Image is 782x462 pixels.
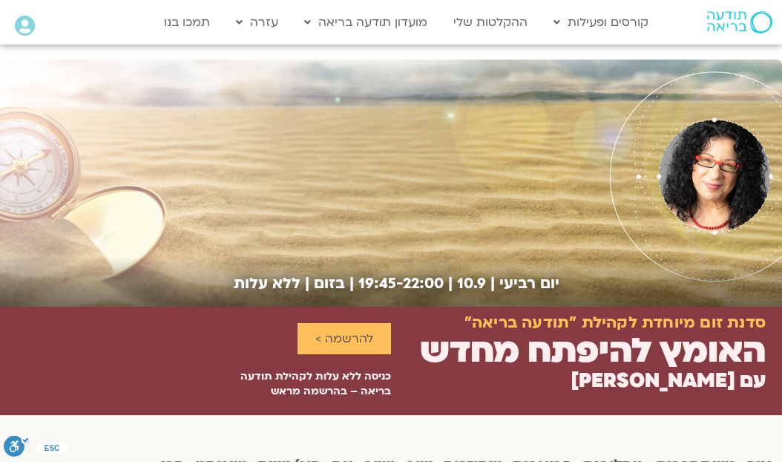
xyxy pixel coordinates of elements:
[420,331,766,371] h2: האומץ להיפתח מחדש
[571,370,766,392] h2: עם [PERSON_NAME]
[464,314,766,332] h2: סדנת זום מיוחדת לקהילת "תודעה בריאה"
[157,8,217,36] a: תמכו בנו
[229,8,286,36] a: עזרה
[217,369,392,399] p: כניסה ללא עלות לקהילת תודעה בריאה – בהרשמה מראש
[707,11,772,33] img: תודעה בריאה
[315,332,373,345] span: להרשמה >
[297,8,435,36] a: מועדון תודעה בריאה
[546,8,656,36] a: קורסים ופעילות
[298,323,391,354] a: להרשמה >
[446,8,535,36] a: ההקלטות שלי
